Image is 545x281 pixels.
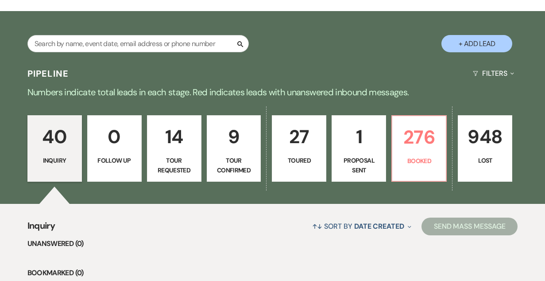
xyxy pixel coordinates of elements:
[421,218,518,235] button: Send Mass Message
[213,156,255,176] p: Tour Confirmed
[464,122,506,152] p: 948
[337,122,380,152] p: 1
[153,156,196,176] p: Tour Requested
[391,115,447,182] a: 276Booked
[309,215,415,238] button: Sort By Date Created
[33,156,76,165] p: Inquiry
[441,35,512,52] button: + Add Lead
[458,115,512,182] a: 948Lost
[337,156,380,176] p: Proposal Sent
[278,122,321,152] p: 27
[93,156,136,165] p: Follow Up
[147,115,201,182] a: 14Tour Requested
[27,267,518,279] li: Bookmarked (0)
[312,222,323,231] span: ↑↓
[272,115,326,182] a: 27Toured
[87,115,142,182] a: 0Follow Up
[207,115,261,182] a: 9Tour Confirmed
[27,35,249,52] input: Search by name, event date, email address or phone number
[153,122,196,152] p: 14
[398,122,441,152] p: 276
[27,67,69,80] h3: Pipeline
[93,122,136,152] p: 0
[332,115,386,182] a: 1Proposal Sent
[27,238,518,250] li: Unanswered (0)
[398,156,441,166] p: Booked
[464,156,506,165] p: Lost
[469,62,518,85] button: Filters
[33,122,76,152] p: 40
[278,156,321,165] p: Toured
[27,219,55,238] span: Inquiry
[27,115,82,182] a: 40Inquiry
[213,122,255,152] p: 9
[354,222,404,231] span: Date Created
